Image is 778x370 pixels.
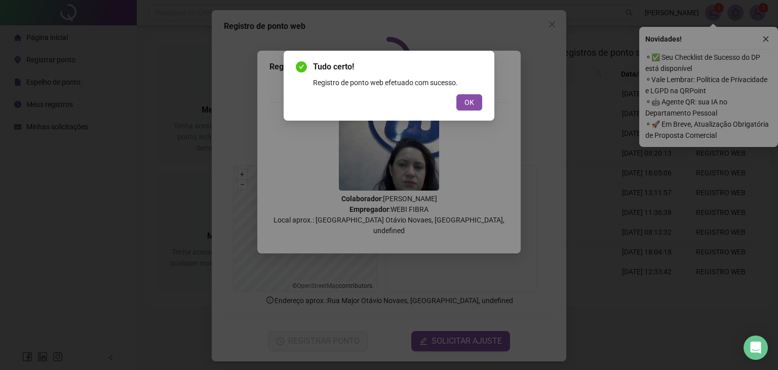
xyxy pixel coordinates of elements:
button: OK [456,94,482,110]
span: OK [464,97,474,108]
span: check-circle [296,61,307,72]
div: Registro de ponto web efetuado com sucesso. [313,77,482,88]
div: Open Intercom Messenger [744,336,768,360]
span: Tudo certo! [313,61,482,73]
